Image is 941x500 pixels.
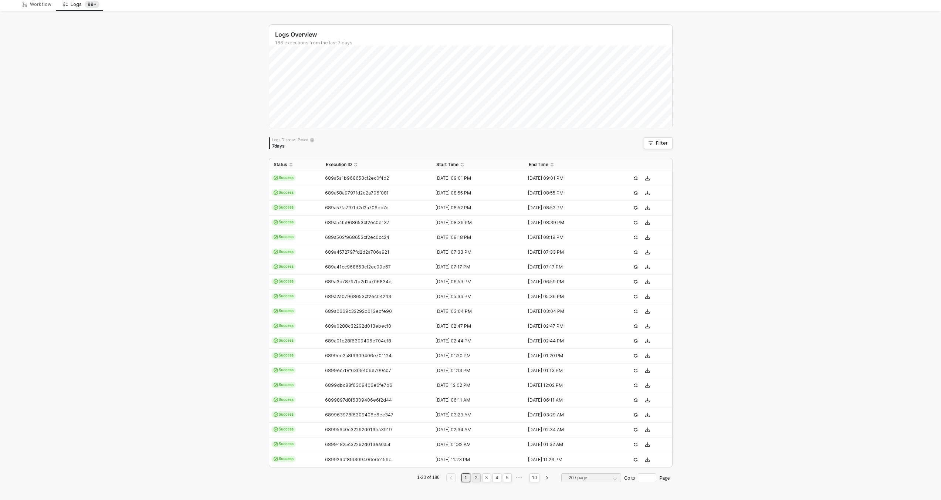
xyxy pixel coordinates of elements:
span: icon-success-page [633,324,638,328]
div: [DATE] 09:01 PM [524,175,611,181]
li: Previous Page [445,473,457,482]
span: icon-download [645,191,650,195]
span: icon-cards [274,398,278,402]
span: 20 / page [569,472,617,483]
div: [DATE] 07:33 PM [524,249,611,255]
span: 689a3d78797fd2d2a706834e [325,279,392,284]
span: icon-success-page [633,354,638,358]
span: Success [271,293,296,300]
span: icon-cards [274,309,278,313]
div: [DATE] 07:17 PM [524,264,611,270]
span: icon-success-page [633,339,638,343]
span: icon-cards [274,250,278,254]
div: [DATE] 01:20 PM [432,353,518,359]
div: [DATE] 03:29 AM [524,412,611,418]
span: Success [271,175,296,181]
div: [DATE] 11:23 PM [524,457,611,463]
span: Success [271,308,296,314]
span: icon-success-page [633,220,638,225]
span: icon-download [645,457,650,462]
li: 2 [472,473,481,482]
span: icon-download [645,220,650,225]
span: 689a41cc968653cf2ec09e67 [325,264,391,270]
li: 4 [492,473,501,482]
div: [DATE] 06:59 PM [432,279,518,285]
span: icon-success-page [633,191,638,195]
div: Logs Disposal Period [272,137,314,142]
span: icon-download [645,235,650,240]
span: Success [271,367,296,374]
span: icon-success-page [633,428,638,432]
li: 1 [461,473,470,482]
div: [DATE] 11:23 PM [432,457,518,463]
span: icon-success-page [633,383,638,388]
span: Execution ID [326,162,352,168]
span: icon-success-page [633,176,638,180]
span: icon-cards [274,368,278,372]
div: [DATE] 01:20 PM [524,353,611,359]
span: 689a4572797fd2d2a706a921 [325,249,389,255]
span: icon-download [645,368,650,373]
span: 689963978f6309406e6ec347 [325,412,393,418]
div: [DATE] 03:04 PM [432,308,518,314]
div: [DATE] 08:55 PM [524,190,611,196]
span: icon-cards [274,220,278,224]
span: Success [271,426,296,433]
div: [DATE] 12:02 PM [524,382,611,388]
li: 1-20 of 186 [416,473,441,482]
span: Success [271,189,296,196]
span: 689a502f968653cf2ec0cc24 [325,234,389,240]
div: 7 days [272,143,314,149]
span: End Time [529,162,548,168]
div: [DATE] 08:52 PM [524,205,611,211]
a: 4 [493,474,500,482]
span: icon-cards [274,338,278,343]
span: icon-cards [274,457,278,461]
th: Status [269,158,321,171]
span: Success [271,456,296,462]
div: [DATE] 08:52 PM [432,205,518,211]
span: Success [271,263,296,270]
span: icon-download [645,309,650,314]
a: 10 [530,474,539,482]
div: [DATE] 01:32 AM [524,442,611,447]
span: icon-success-page [633,206,638,210]
span: icon-cards [274,427,278,432]
li: 3 [482,473,491,482]
span: icon-download [645,398,650,402]
span: icon-cards [274,294,278,298]
span: icon-cards [274,353,278,358]
div: Workflow [23,1,51,7]
span: Success [271,219,296,226]
span: icon-cards [274,324,278,328]
button: Filter [644,137,673,149]
span: icon-download [645,294,650,299]
div: [DATE] 12:02 PM [432,382,518,388]
span: 6899dbc88f6309406e6fe7b6 [325,382,392,388]
span: icon-download [645,324,650,328]
span: Success [271,352,296,359]
span: 689a54f5968653cf2ec0e137 [325,220,389,225]
span: 689929df8f6309406e6e159e [325,457,392,462]
span: icon-download [645,250,650,254]
div: [DATE] 06:11 AM [432,397,518,403]
span: icon-download [645,383,650,388]
span: Success [271,396,296,403]
span: Success [271,337,296,344]
span: 689a5a1b968653cf2ec0f4d2 [325,175,389,181]
li: Next Page [541,473,553,482]
span: 689a58a9797fd2d2a706f08f [325,190,388,196]
span: icon-success-page [633,309,638,314]
div: [DATE] 02:44 PM [432,338,518,344]
span: Success [271,204,296,211]
span: Success [271,234,296,240]
span: icon-success-page [633,235,638,240]
span: icon-cards [274,176,278,180]
span: 689a0288c32292d013ebecf0 [325,323,391,329]
span: 689a0669c32292d013ebfe90 [325,308,392,314]
span: icon-success-page [633,265,638,269]
span: Success [271,411,296,418]
span: icon-success-page [633,398,638,402]
span: icon-download [645,265,650,269]
th: Execution ID [321,158,432,171]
